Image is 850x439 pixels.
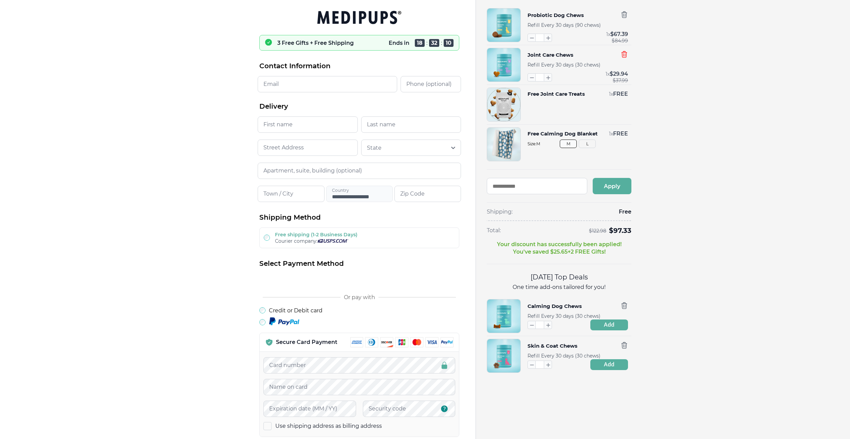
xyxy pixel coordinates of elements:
[613,130,628,137] span: FREE
[606,31,610,37] span: 1 x
[609,91,613,97] span: 1 x
[593,178,631,194] button: Apply
[487,227,501,234] span: Total:
[275,422,382,430] label: Use shipping address as billing address
[613,78,628,83] span: $ 37.99
[487,88,520,121] img: Free Joint Care Treats
[487,208,513,216] span: Shipping:
[613,91,628,97] span: FREE
[269,317,299,326] img: Paypal
[276,339,337,346] p: Secure Card Payment
[589,228,606,234] span: $ 122.98
[487,272,631,282] h2: [DATE] Top Deals
[487,128,520,161] img: Free Calming Dog Blanket
[487,48,520,81] img: Joint Care Chews
[259,274,459,287] iframe: Secure payment button frame
[259,102,288,111] span: Delivery
[528,130,598,138] button: Free Calming Dog Blanket
[259,259,459,268] h2: Select Payment Method
[277,40,354,46] p: 3 Free Gifts + Free Shipping
[487,339,520,372] img: Skin & Coat Chews
[610,31,628,37] span: $ 67.39
[590,319,628,330] button: Add
[350,337,454,347] img: payment methods
[528,342,577,350] button: Skin & Coat Chews
[259,61,331,71] span: Contact Information
[344,294,375,300] span: Or pay with
[528,302,582,311] button: Calming Dog Chews
[610,71,628,77] span: $ 29.94
[528,313,600,319] span: Refill Every 30 days (30 chews)
[487,8,520,42] img: Probiotic Dog Chews
[609,226,631,235] span: $ 97.33
[389,40,409,46] p: Ends in
[429,39,439,47] span: 32
[528,11,584,20] button: Probiotic Dog Chews
[487,299,520,333] img: Calming Dog Chews
[528,90,585,98] button: Free Joint Care Treats
[426,40,427,46] span: :
[528,22,601,28] span: Refill Every 30 days (90 chews)
[612,38,628,43] span: $ 84.99
[579,140,596,148] button: L
[528,51,573,59] button: Joint Care Chews
[497,241,622,256] p: Your discount has successfully been applied! You've saved $ 25.65 + 2 FREE Gifts!
[444,39,454,47] span: 10
[619,208,631,216] span: Free
[317,239,348,243] img: Usps courier company
[528,62,600,68] span: Refill Every 30 days (30 chews)
[275,232,357,238] label: Free shipping (1-2 Business Days)
[606,71,610,77] span: 1 x
[590,359,628,370] button: Add
[609,131,613,137] span: 1 x
[259,213,459,222] h2: Shipping Method
[275,238,317,244] span: Courier company:
[269,307,322,314] label: Credit or Debit card
[528,141,628,146] span: Size: M
[441,40,442,46] span: :
[560,140,577,148] button: M
[528,353,600,359] span: Refill Every 30 days (30 chews)
[415,39,425,47] span: 18
[487,283,631,291] p: One time add-ons tailored for you!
